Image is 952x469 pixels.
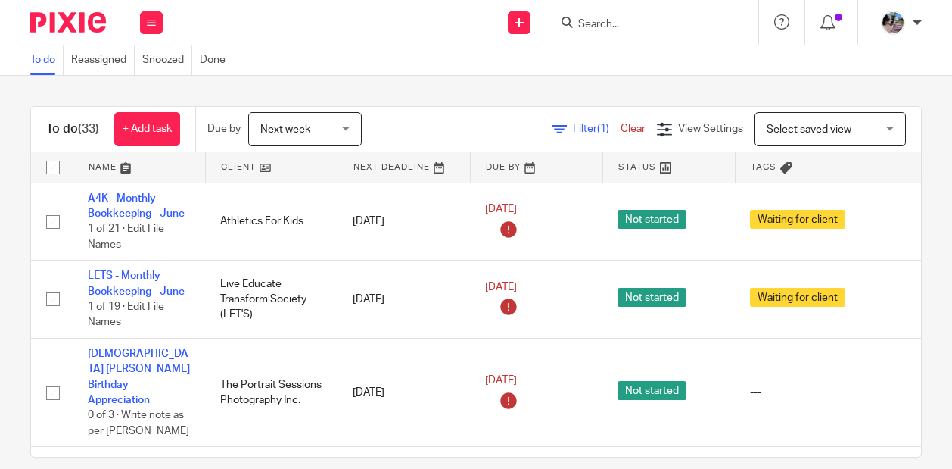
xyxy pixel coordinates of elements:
[78,123,99,135] span: (33)
[71,45,135,75] a: Reassigned
[618,381,686,400] span: Not started
[618,288,686,307] span: Not started
[88,411,189,437] span: 0 of 3 · Write note as per [PERSON_NAME]
[88,224,164,250] span: 1 of 21 · Edit File Names
[30,45,64,75] a: To do
[750,288,845,307] span: Waiting for client
[30,12,106,33] img: Pixie
[142,45,192,75] a: Snoozed
[485,282,517,292] span: [DATE]
[338,261,470,339] td: [DATE]
[678,124,743,134] span: View Settings
[485,375,517,386] span: [DATE]
[205,339,338,447] td: The Portrait Sessions Photography Inc.
[767,124,851,135] span: Select saved view
[621,124,646,134] a: Clear
[485,204,517,214] span: [DATE]
[88,349,190,405] a: [DEMOGRAPHIC_DATA] [PERSON_NAME] Birthday Appreciation
[338,183,470,261] td: [DATE]
[577,18,713,32] input: Search
[88,302,164,328] span: 1 of 19 · Edit File Names
[618,210,686,229] span: Not started
[46,121,99,137] h1: To do
[750,210,845,229] span: Waiting for client
[338,339,470,447] td: [DATE]
[750,385,870,400] div: ---
[205,183,338,261] td: Athletics For Kids
[114,112,180,146] a: + Add task
[573,124,621,134] span: Filter
[88,193,185,219] a: A4K - Monthly Bookkeeping - June
[597,124,609,134] span: (1)
[88,270,185,296] a: LETS - Monthly Bookkeeping - June
[205,261,338,339] td: Live Educate Transform Society (LET'S)
[207,121,241,136] p: Due by
[751,163,776,171] span: Tags
[881,11,905,35] img: Screen%20Shot%202020-06-25%20at%209.49.30%20AM.png
[200,45,233,75] a: Done
[260,124,310,135] span: Next week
